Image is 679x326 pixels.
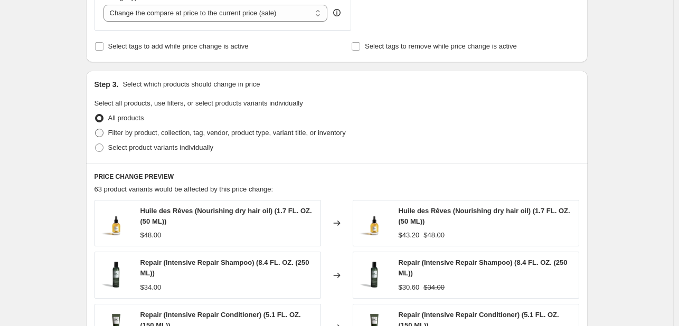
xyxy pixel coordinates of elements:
[108,42,249,50] span: Select tags to add while price change is active
[359,207,390,239] img: HDR-0919-2_80x.png
[108,143,213,151] span: Select product variants individually
[122,79,260,90] p: Select which products should change in price
[399,282,420,293] div: $30.60
[423,230,445,241] strike: $48.00
[359,260,390,291] img: SHAMP-REPAIR-250ML-0919_80x.png
[108,114,144,122] span: All products
[100,260,132,291] img: SHAMP-REPAIR-250ML-0919_80x.png
[399,207,570,225] span: Huile des Rêves (Nourishing dry hair oil) (1.7 FL. OZ. (50 ML))
[423,282,445,293] strike: $34.00
[100,207,132,239] img: HDR-0919-2_80x.png
[399,258,568,277] span: Repair (Intensive Repair Shampoo) (8.4 FL. OZ. (250 ML))
[140,282,162,293] div: $34.00
[140,258,309,277] span: Repair (Intensive Repair Shampoo) (8.4 FL. OZ. (250 ML))
[399,230,420,241] div: $43.20
[95,99,303,107] span: Select all products, use filters, or select products variants individually
[140,230,162,241] div: $48.00
[95,172,579,181] h6: PRICE CHANGE PREVIEW
[140,207,312,225] span: Huile des Rêves (Nourishing dry hair oil) (1.7 FL. OZ. (50 ML))
[108,129,346,137] span: Filter by product, collection, tag, vendor, product type, variant title, or inventory
[332,7,342,18] div: help
[95,185,274,193] span: 63 product variants would be affected by this price change:
[365,42,517,50] span: Select tags to remove while price change is active
[95,79,119,90] h2: Step 3.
